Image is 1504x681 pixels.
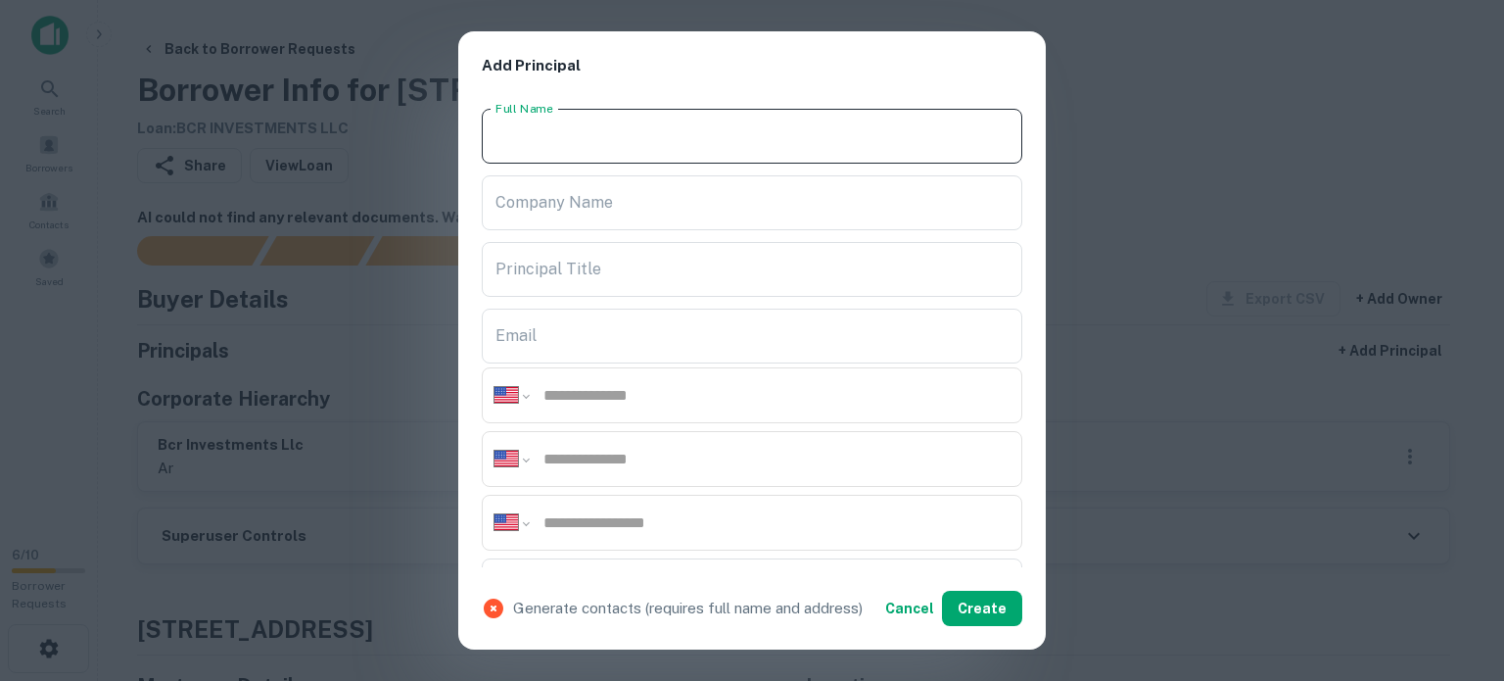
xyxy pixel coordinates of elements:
label: Full Name [495,100,553,117]
button: Cancel [877,591,942,626]
button: Create [942,591,1022,626]
h2: Add Principal [458,31,1046,101]
iframe: Chat Widget [1406,524,1504,618]
p: Generate contacts (requires full name and address) [513,597,863,620]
